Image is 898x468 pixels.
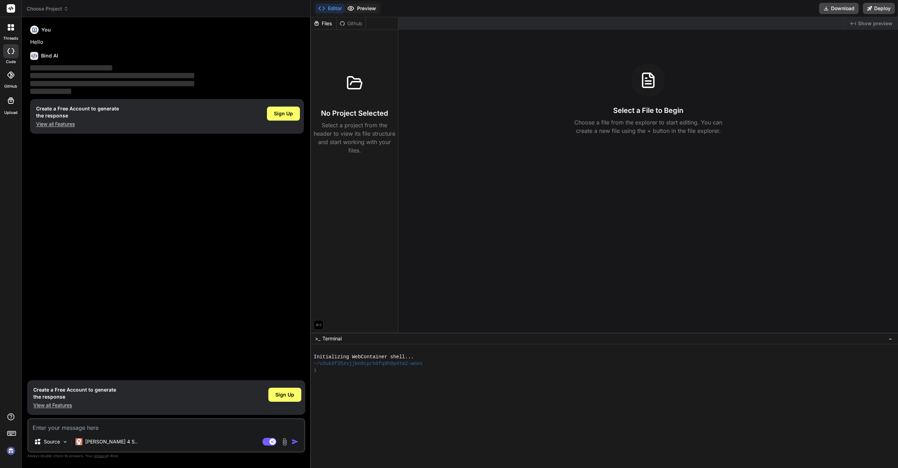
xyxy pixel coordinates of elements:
[6,59,16,65] label: code
[36,121,119,128] p: View all Features
[30,81,194,86] span: ‌
[5,445,17,457] img: signin
[322,335,342,342] span: Terminal
[41,26,51,33] h6: You
[887,333,894,344] button: −
[27,453,305,459] p: Always double-check its answers. Your in Bind
[819,3,859,14] button: Download
[315,4,344,13] button: Editor
[62,439,68,445] img: Pick Models
[3,35,18,41] label: threads
[291,438,299,445] img: icon
[315,335,320,342] span: >_
[30,89,71,94] span: ‌
[85,438,138,445] p: [PERSON_NAME] 4 S..
[863,3,895,14] button: Deploy
[613,106,683,115] h3: Select a File to Begin
[41,52,58,59] h6: Bind AI
[4,110,18,116] label: Upload
[314,354,414,360] span: Initializing WebContainer shell...
[30,73,194,78] span: ‌
[75,438,82,445] img: Claude 4 Sonnet
[4,83,17,89] label: GitHub
[889,335,892,342] span: −
[27,5,68,12] span: Choose Project
[33,386,116,400] h1: Create a Free Account to generate the response
[36,105,119,119] h1: Create a Free Account to generate the response
[33,402,116,409] p: View all Features
[275,391,294,398] span: Sign Up
[30,38,304,46] p: Hello
[94,454,107,458] span: privacy
[30,65,112,70] span: ‌
[274,110,293,117] span: Sign Up
[337,20,366,27] div: Github
[321,108,388,118] h3: No Project Selected
[314,367,316,374] span: ❯
[570,118,727,135] p: Choose a file from the explorer to start editing. You can create a new file using the + button in...
[44,438,60,445] p: Source
[311,20,336,27] div: Files
[281,438,289,446] img: attachment
[314,360,423,367] span: ~/u3uk0f35zsjjbn9cprh6fq9h0p4tm2-wnxx
[344,4,379,13] button: Preview
[858,20,892,27] span: Show preview
[314,121,395,155] p: Select a project from the header to view its file structure and start working with your files.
